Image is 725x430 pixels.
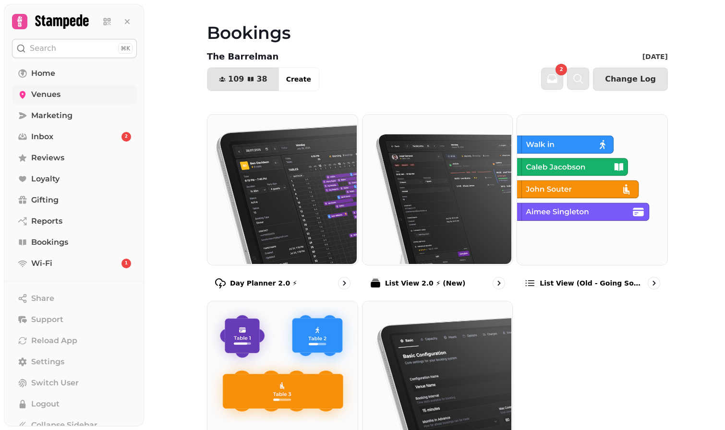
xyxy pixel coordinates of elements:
button: Search⌘K [12,39,137,58]
span: Logout [31,398,60,410]
a: Wi-Fi1 [12,254,137,273]
a: Inbox2 [12,127,137,146]
span: Venues [31,89,60,100]
button: Share [12,289,137,308]
span: Inbox [31,131,53,143]
p: Search [30,43,56,54]
span: Settings [31,356,64,368]
span: 2 [125,133,128,140]
span: Loyalty [31,173,60,185]
p: List view (Old - going soon) [540,278,644,288]
button: Create [278,68,319,91]
svg: go to [649,278,659,288]
span: Reviews [31,152,64,164]
span: Reports [31,215,62,227]
span: Gifting [31,194,59,206]
img: List View 2.0 ⚡ (New) [362,114,512,264]
span: Bookings [31,237,68,248]
span: Switch User [31,377,79,389]
span: 38 [256,75,267,83]
button: Reload App [12,331,137,350]
span: 1 [125,260,128,267]
p: Day Planner 2.0 ⚡ [230,278,297,288]
a: Day Planner 2.0 ⚡Day Planner 2.0 ⚡ [207,114,358,297]
button: Support [12,310,137,329]
img: Day Planner 2.0 ⚡ [206,114,357,264]
img: List view (Old - going soon) [516,114,666,264]
span: Support [31,314,63,325]
span: Create [286,76,311,83]
svg: go to [339,278,349,288]
span: Share [31,293,54,304]
a: Bookings [12,233,137,252]
a: Settings [12,352,137,371]
a: Home [12,64,137,83]
p: List View 2.0 ⚡ (New) [385,278,466,288]
button: Logout [12,394,137,414]
span: Home [31,68,55,79]
a: Reviews [12,148,137,167]
span: Reload App [31,335,77,346]
button: Change Log [593,68,668,91]
span: Marketing [31,110,72,121]
span: Wi-Fi [31,258,52,269]
a: Loyalty [12,169,137,189]
a: List View 2.0 ⚡ (New)List View 2.0 ⚡ (New) [362,114,513,297]
div: ⌘K [118,43,133,54]
a: Marketing [12,106,137,125]
span: 109 [228,75,244,83]
a: Venues [12,85,137,104]
a: Gifting [12,191,137,210]
button: 10938 [207,68,279,91]
a: Reports [12,212,137,231]
span: Change Log [605,75,656,83]
p: The Barrelman [207,50,278,63]
p: [DATE] [642,52,668,61]
span: 2 [560,67,563,72]
button: Switch User [12,373,137,393]
a: List view (Old - going soon)List view (Old - going soon) [517,114,668,297]
svg: go to [494,278,504,288]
